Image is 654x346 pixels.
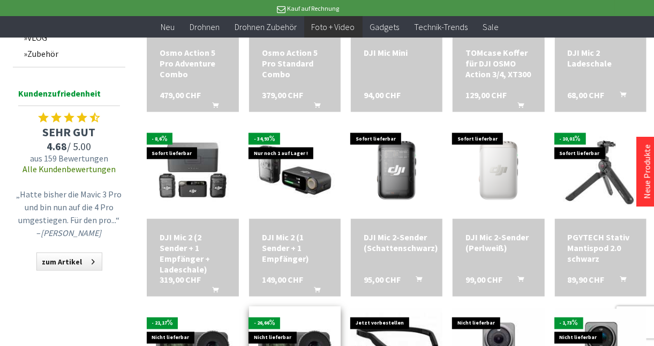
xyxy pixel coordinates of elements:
span: Neu [161,21,175,32]
span: Sale [483,21,499,32]
img: DJI Mic 2 (2 Sender + 1 Empfänger + Ladeschale) [147,124,238,216]
div: Osmo Action 5 Pro Standard Combo [262,47,328,79]
span: 68,00 CHF [568,90,605,100]
span: 4.68 [47,139,67,153]
a: Alle Kundenbewertungen [22,164,116,174]
div: DJI Mic 2 Ladeschale [568,47,634,69]
a: Neue Produkte [642,144,652,199]
button: In den Warenkorb [199,285,225,299]
a: Zubehör [18,46,125,62]
span: Drohnen [190,21,220,32]
span: 479,00 CHF [160,90,201,100]
a: Technik-Trends [407,16,476,38]
span: Gadgets [370,21,400,32]
div: DJI Mic Mini [364,47,430,58]
button: In den Warenkorb [607,274,633,288]
a: DJI Mic 2-Sender (Perlweiß) 99,00 CHF In den Warenkorb [465,232,531,253]
img: DJI Mic 2-Sender (Perlweiß) [453,124,544,216]
span: 95,00 CHF [364,274,401,285]
a: zum Artikel [36,253,102,271]
em: [PERSON_NAME] [41,227,102,238]
a: Neu [153,16,182,38]
span: aus 159 Bewertungen [13,153,125,164]
span: 89,90 CHF [568,274,605,285]
p: „Hatte bisher die Mavic 3 Pro und bin nun auf die 4 Pro umgestiegen. Für den pro...“ – [16,188,123,239]
button: In den Warenkorb [505,274,531,288]
span: 94,00 CHF [364,90,401,100]
span: 99,00 CHF [465,274,502,285]
a: DJI Mic 2 Ladeschale 68,00 CHF In den Warenkorb [568,47,634,69]
button: In den Warenkorb [403,274,429,288]
button: In den Warenkorb [607,90,633,104]
a: Drohnen Zubehör [227,16,304,38]
button: In den Warenkorb [301,100,327,114]
span: Technik-Trends [415,21,468,32]
a: Osmo Action 5 Pro Adventure Combo 479,00 CHF In den Warenkorb [160,47,225,79]
button: In den Warenkorb [505,100,531,114]
a: Drohnen [182,16,227,38]
button: In den Warenkorb [301,285,327,299]
a: DJI Mic Mini 94,00 CHF [364,47,430,58]
a: PGYTECH Stativ Mantispod 2.0 schwarz 89,90 CHF In den Warenkorb [568,232,634,264]
a: Gadgets [363,16,407,38]
a: Osmo Action 5 Pro Standard Combo 379,00 CHF In den Warenkorb [262,47,328,79]
span: SEHR GUT [13,124,125,139]
a: TOMcase Koffer für DJI OSMO Action 3/4, XT300 129,00 CHF In den Warenkorb [465,47,531,79]
div: DJI Mic 2-Sender (Schattenschwarz) [364,232,430,253]
span: 319,00 CHF [160,274,201,285]
a: DJI Mic 2 (1 Sender + 1 Empfänger) 149,00 CHF In den Warenkorb [262,232,328,264]
img: DJI Mic 2-Sender (Schattenschwarz) [351,124,442,216]
span: Foto + Video [312,21,355,32]
div: DJI Mic 2 (2 Sender + 1 Empfänger + Ladeschale) [160,232,225,275]
span: 379,00 CHF [262,90,303,100]
div: PGYTECH Stativ Mantispod 2.0 schwarz [568,232,634,264]
div: DJI Mic 2 (1 Sender + 1 Empfänger) [262,232,328,264]
a: Foto + Video [304,16,363,38]
a: Sale [476,16,507,38]
span: / 5.00 [13,139,125,153]
button: In den Warenkorb [199,100,225,114]
span: Kundenzufriedenheit [18,86,120,106]
div: TOMcase Koffer für DJI OSMO Action 3/4, XT300 [465,47,531,79]
div: Osmo Action 5 Pro Adventure Combo [160,47,225,79]
div: DJI Mic 2-Sender (Perlweiß) [465,232,531,253]
span: 149,00 CHF [262,274,303,285]
a: DJI Mic 2-Sender (Schattenschwarz) 95,00 CHF In den Warenkorb [364,232,430,253]
img: DJI Mic 2 (1 Sender + 1 Empfänger) [249,124,341,216]
span: 129,00 CHF [465,90,507,100]
img: PGYTECH Stativ Mantispod 2.0 schwarz [555,124,647,216]
span: Drohnen Zubehör [235,21,297,32]
a: DJI Mic 2 (2 Sender + 1 Empfänger + Ladeschale) 319,00 CHF In den Warenkorb [160,232,225,275]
